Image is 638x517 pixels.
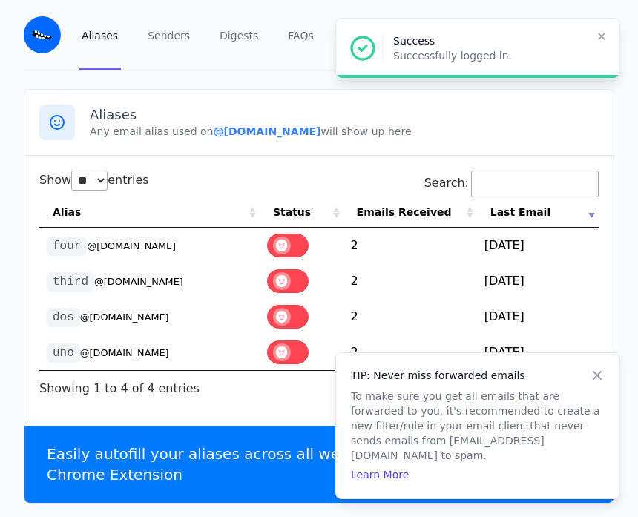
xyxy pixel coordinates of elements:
[393,35,435,47] span: Success
[71,171,108,191] select: Showentries
[47,272,94,292] code: third
[47,308,80,327] code: dos
[424,176,599,190] label: Search:
[477,299,599,335] td: [DATE]
[477,197,599,228] th: Last Email: activate to sort column ascending
[47,343,80,363] code: uno
[477,228,599,263] td: [DATE]
[343,335,477,370] td: 2
[351,368,605,383] h4: TIP: Never miss forwarded emails
[87,240,176,251] small: @[DOMAIN_NAME]
[343,228,477,263] td: 2
[351,389,605,463] p: To make sure you get all emails that are forwarded to you, it's recommended to create a new filte...
[260,197,343,228] th: Status: activate to sort column ascending
[393,48,584,63] p: Successfully logged in.
[80,347,169,358] small: @[DOMAIN_NAME]
[39,173,149,187] label: Show entries
[39,197,260,228] th: Alias: activate to sort column ascending
[90,124,599,139] p: Any email alias used on will show up here
[213,125,320,137] b: @[DOMAIN_NAME]
[80,312,169,323] small: @[DOMAIN_NAME]
[24,16,61,53] img: Email Monster
[477,335,599,370] td: [DATE]
[47,444,460,485] p: Easily autofill your aliases across all websites with our Chrome Extension
[343,263,477,299] td: 2
[477,263,599,299] td: [DATE]
[343,197,477,228] th: Emails Received: activate to sort column ascending
[39,371,200,398] div: Showing 1 to 4 of 4 entries
[94,276,183,287] small: @[DOMAIN_NAME]
[90,106,599,124] h3: Aliases
[471,171,599,197] input: Search:
[351,469,409,481] a: Learn More
[343,299,477,335] td: 2
[47,237,87,256] code: four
